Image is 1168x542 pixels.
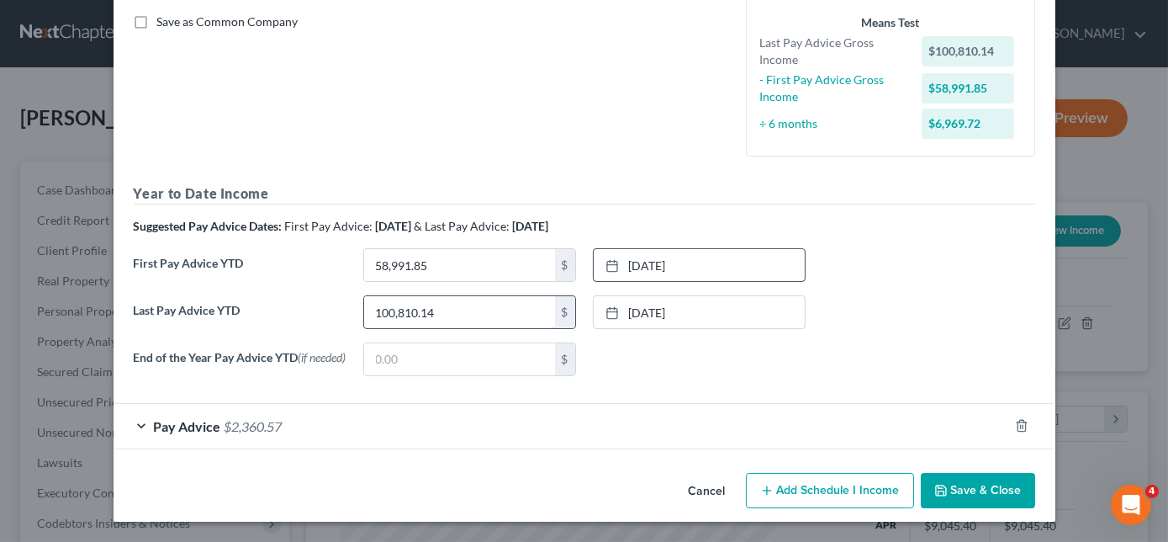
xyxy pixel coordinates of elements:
div: - First Pay Advice Gross Income [752,72,914,105]
strong: Suggested Pay Advice Dates: [134,219,283,233]
button: Cancel [675,475,739,508]
label: End of the Year Pay Advice YTD [125,343,355,390]
span: 4 [1145,485,1159,498]
iframe: Intercom live chat [1111,485,1151,525]
div: Last Pay Advice Gross Income [752,35,914,68]
input: 0.00 [364,343,555,375]
span: Save as Common Company [157,14,299,29]
strong: [DATE] [513,219,549,233]
a: [DATE] [594,296,805,328]
input: 0.00 [364,296,555,328]
label: Last Pay Advice YTD [125,295,355,343]
span: & Last Pay Advice: [415,219,510,233]
div: $ [555,343,575,375]
div: $ [555,296,575,328]
button: Add Schedule I Income [746,473,914,508]
div: $58,991.85 [922,73,1014,104]
label: First Pay Advice YTD [125,248,355,295]
div: $ [555,249,575,281]
strong: [DATE] [376,219,412,233]
a: [DATE] [594,249,805,281]
h5: Year to Date Income [134,183,1035,205]
span: First Pay Advice: [285,219,373,233]
div: ÷ 6 months [752,115,914,132]
input: 0.00 [364,249,555,281]
div: $6,969.72 [922,109,1014,139]
div: $100,810.14 [922,36,1014,66]
span: Pay Advice [154,418,221,434]
span: (if needed) [299,350,346,364]
span: $2,360.57 [225,418,283,434]
div: Means Test [760,14,1021,31]
button: Save & Close [921,473,1035,508]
